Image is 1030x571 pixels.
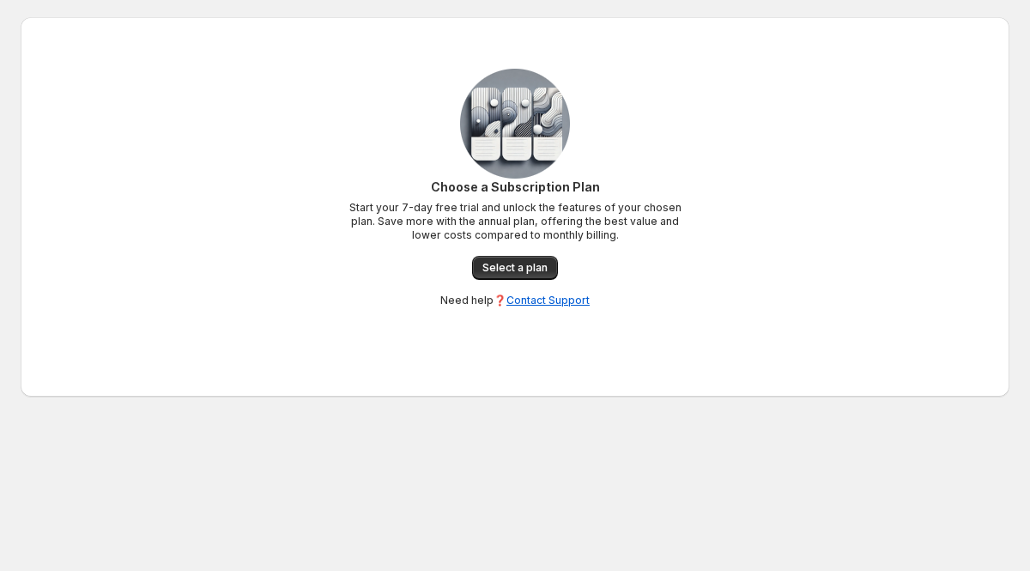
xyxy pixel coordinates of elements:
p: Choose a Subscription Plan [343,179,687,196]
a: Select a plan [472,256,558,280]
p: Start your 7-day free trial and unlock the features of your chosen plan. Save more with the annua... [343,201,687,242]
span: Select a plan [482,261,548,275]
iframe: Tidio Chat [942,460,1022,541]
p: Need help❓ [440,294,590,307]
a: Contact Support [506,294,590,307]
